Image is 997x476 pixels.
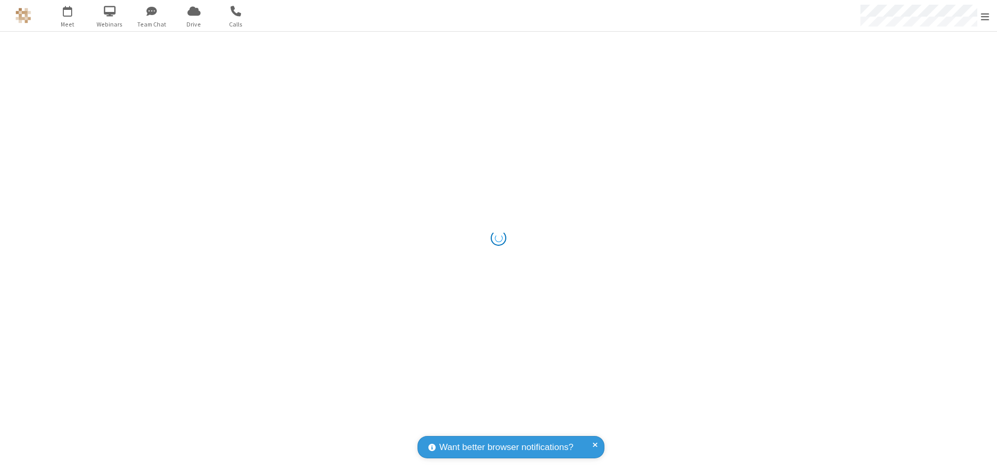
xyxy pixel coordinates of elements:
[439,441,573,454] span: Want better browser notifications?
[132,20,171,29] span: Team Chat
[174,20,213,29] span: Drive
[217,20,255,29] span: Calls
[16,8,31,23] img: QA Selenium DO NOT DELETE OR CHANGE
[90,20,129,29] span: Webinars
[48,20,87,29] span: Meet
